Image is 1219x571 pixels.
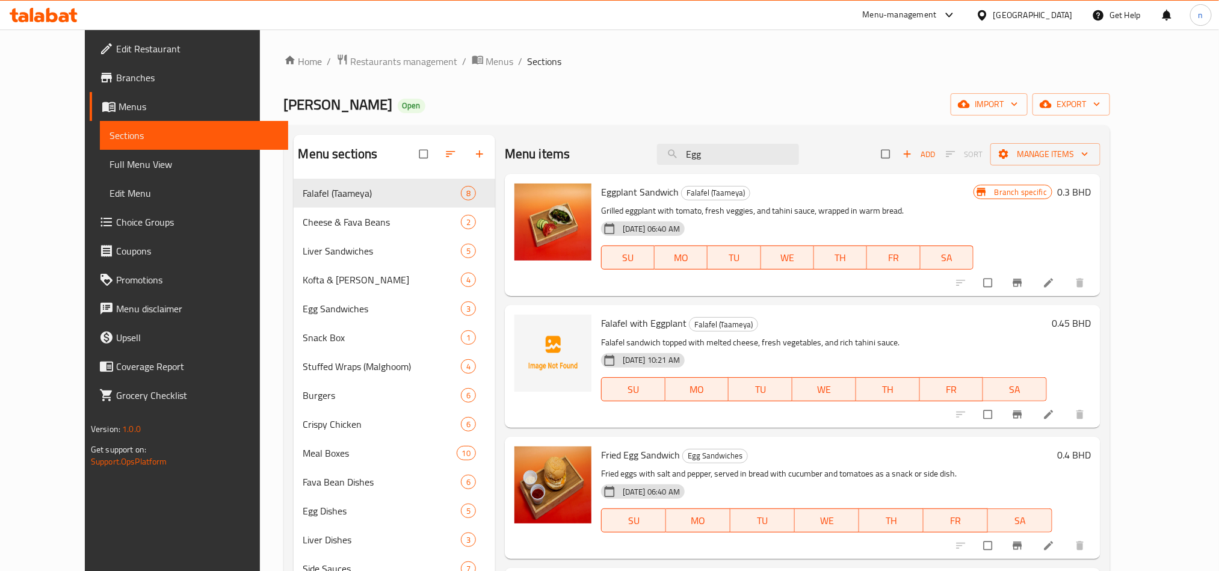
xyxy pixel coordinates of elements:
a: Sections [100,121,288,150]
div: items [461,330,476,345]
span: [DATE] 10:21 AM [618,354,685,366]
span: WE [800,512,854,529]
button: delete [1067,270,1096,296]
li: / [327,54,332,69]
span: 5 [461,505,475,517]
button: MO [666,508,730,532]
a: Home [284,54,322,69]
span: Coupons [116,244,279,258]
span: Menu disclaimer [116,301,279,316]
span: Falafel (Taameya) [303,186,461,200]
div: Falafel (Taameya)8 [294,179,495,208]
span: Manage items [1000,147,1091,162]
span: Sections [110,128,279,143]
span: TU [712,249,756,267]
a: Coverage Report [90,352,288,381]
span: import [960,97,1018,112]
span: 8 [461,188,475,199]
button: delete [1067,401,1096,428]
span: Choice Groups [116,215,279,229]
span: Stuffed Wraps (Malghoom) [303,359,461,374]
button: TU [729,377,792,401]
span: 10 [457,448,475,459]
div: items [461,532,476,547]
span: Eggplant Sandwich [601,183,679,201]
span: Egg Sandwiches [683,449,747,463]
span: MO [670,381,724,398]
div: Stuffed Wraps (Malghoom)4 [294,352,495,381]
h6: 0.45 BHD [1052,315,1091,332]
div: items [461,301,476,316]
div: Fava Bean Dishes [303,475,461,489]
a: Edit Menu [100,179,288,208]
span: WE [766,249,809,267]
h6: 0.3 BHD [1057,184,1091,200]
span: FR [928,512,983,529]
button: Branch-specific-item [1004,270,1033,296]
span: MO [671,512,726,529]
div: Kofta & Hawawshi [303,273,461,287]
span: SU [606,381,661,398]
img: Fried Egg Sandwich [514,446,591,523]
div: Crispy Chicken [303,417,461,431]
h6: 0.4 BHD [1057,446,1091,463]
span: Select to update [977,403,1002,426]
button: FR [867,245,920,270]
span: 3 [461,303,475,315]
a: Edit menu item [1043,540,1057,552]
button: SU [601,508,666,532]
div: Egg Dishes5 [294,496,495,525]
div: Falafel (Taameya) [681,186,750,200]
div: Fava Bean Dishes6 [294,468,495,496]
span: Open [398,100,425,111]
span: 6 [461,390,475,401]
span: TH [819,249,862,267]
div: items [461,186,476,200]
span: export [1042,97,1100,112]
a: Restaurants management [336,54,458,69]
span: MO [659,249,703,267]
div: Menu-management [863,8,937,22]
a: Branches [90,63,288,92]
span: Promotions [116,273,279,287]
img: Eggplant Sandwich [514,184,591,261]
span: Snack Box [303,330,461,345]
a: Menu disclaimer [90,294,288,323]
span: Select section [874,143,900,165]
span: Burgers [303,388,461,403]
button: Add section [466,141,495,167]
span: TH [864,512,919,529]
button: SU [601,245,655,270]
button: TU [708,245,761,270]
button: TH [814,245,867,270]
span: WE [797,381,851,398]
span: Egg Dishes [303,504,461,518]
span: Menus [486,54,514,69]
span: 3 [461,534,475,546]
span: Kofta & [PERSON_NAME] [303,273,461,287]
div: Meal Boxes10 [294,439,495,468]
div: Egg Sandwiches3 [294,294,495,323]
button: WE [761,245,814,270]
div: Snack Box1 [294,323,495,352]
div: Cheese & Fava Beans [303,215,461,229]
a: Support.OpsPlatform [91,454,167,469]
button: FR [920,377,984,401]
h2: Menu sections [298,145,378,163]
div: Falafel (Taameya) [689,317,758,332]
div: Meal Boxes [303,446,457,460]
div: Liver Dishes3 [294,525,495,554]
button: SA [988,508,1052,532]
span: Sort sections [437,141,466,167]
span: FR [925,381,979,398]
div: items [461,244,476,258]
a: Choice Groups [90,208,288,236]
span: TH [861,381,915,398]
div: items [461,359,476,374]
div: items [461,388,476,403]
span: TU [735,512,790,529]
span: Edit Restaurant [116,42,279,56]
button: MO [665,377,729,401]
